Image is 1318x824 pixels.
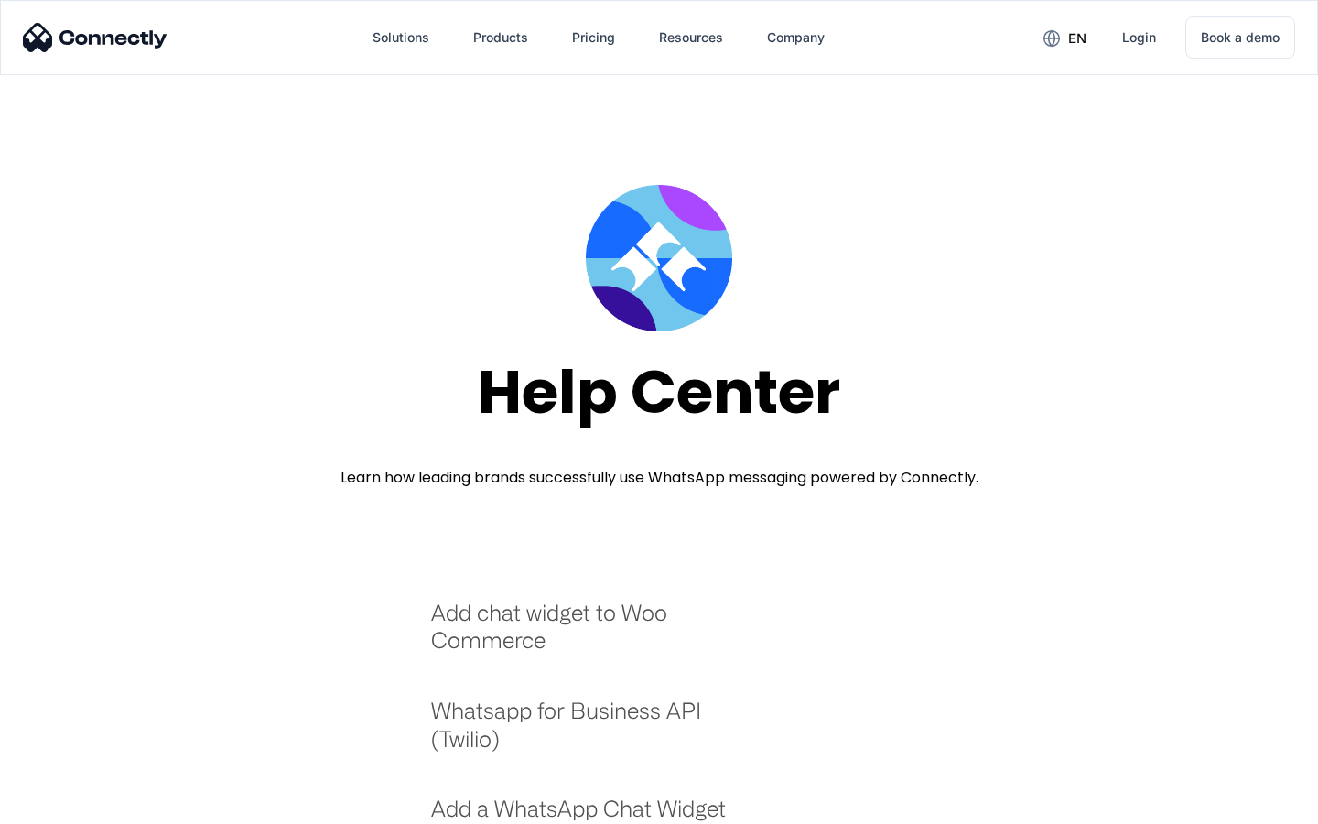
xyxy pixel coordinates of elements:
[23,23,167,52] img: Connectly Logo
[572,25,615,50] div: Pricing
[478,359,840,426] div: Help Center
[473,25,528,50] div: Products
[1068,26,1086,51] div: en
[1122,25,1156,50] div: Login
[37,792,110,818] ul: Language list
[18,792,110,818] aside: Language selected: English
[767,25,825,50] div: Company
[1107,16,1171,60] a: Login
[431,599,751,673] a: Add chat widget to Woo Commerce
[557,16,630,60] a: Pricing
[659,25,723,50] div: Resources
[1185,16,1295,59] a: Book a demo
[340,467,978,489] div: Learn how leading brands successfully use WhatsApp messaging powered by Connectly.
[373,25,429,50] div: Solutions
[431,697,751,771] a: Whatsapp for Business API (Twilio)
